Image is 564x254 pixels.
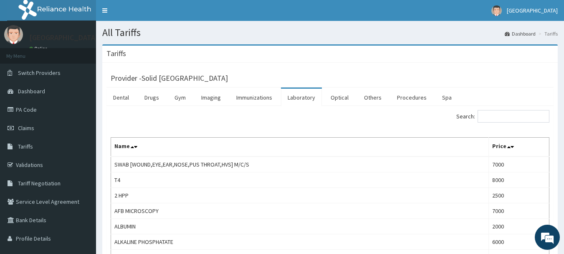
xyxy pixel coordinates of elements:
td: 7000 [489,203,549,219]
td: ALKALINE PHOSPHATATE [111,234,489,250]
h3: Provider - Solid [GEOGRAPHIC_DATA] [111,74,228,82]
a: Laboratory [281,89,322,106]
td: T4 [111,172,489,188]
span: Tariff Negotiation [18,180,61,187]
td: 6000 [489,234,549,250]
th: Price [489,138,549,157]
td: 2 HPP [111,188,489,203]
label: Search: [456,110,549,123]
th: Name [111,138,489,157]
a: Gym [168,89,192,106]
span: Dashboard [18,87,45,95]
img: User Image [491,5,502,16]
a: Online [29,46,49,51]
a: Dashboard [505,30,536,37]
input: Search: [478,110,549,123]
span: Claims [18,124,34,132]
td: 2000 [489,219,549,234]
p: [GEOGRAPHIC_DATA] [29,34,98,41]
img: User Image [4,25,23,44]
a: Spa [435,89,458,106]
h3: Tariffs [106,50,126,57]
span: [GEOGRAPHIC_DATA] [507,7,558,14]
a: Dental [106,89,136,106]
td: 8000 [489,172,549,188]
td: ALBUMIN [111,219,489,234]
h1: All Tariffs [102,27,558,38]
a: Others [357,89,388,106]
li: Tariffs [536,30,558,37]
td: AFB MICROSCOPY [111,203,489,219]
a: Optical [324,89,355,106]
span: Tariffs [18,143,33,150]
td: 2500 [489,188,549,203]
a: Immunizations [230,89,279,106]
td: SWAB [WOUND,EYE,EAR,NOSE,PUS THROAT,HVS] M/C/S [111,157,489,172]
a: Drugs [138,89,166,106]
a: Imaging [195,89,228,106]
td: 7000 [489,157,549,172]
span: Switch Providers [18,69,61,77]
a: Procedures [390,89,433,106]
